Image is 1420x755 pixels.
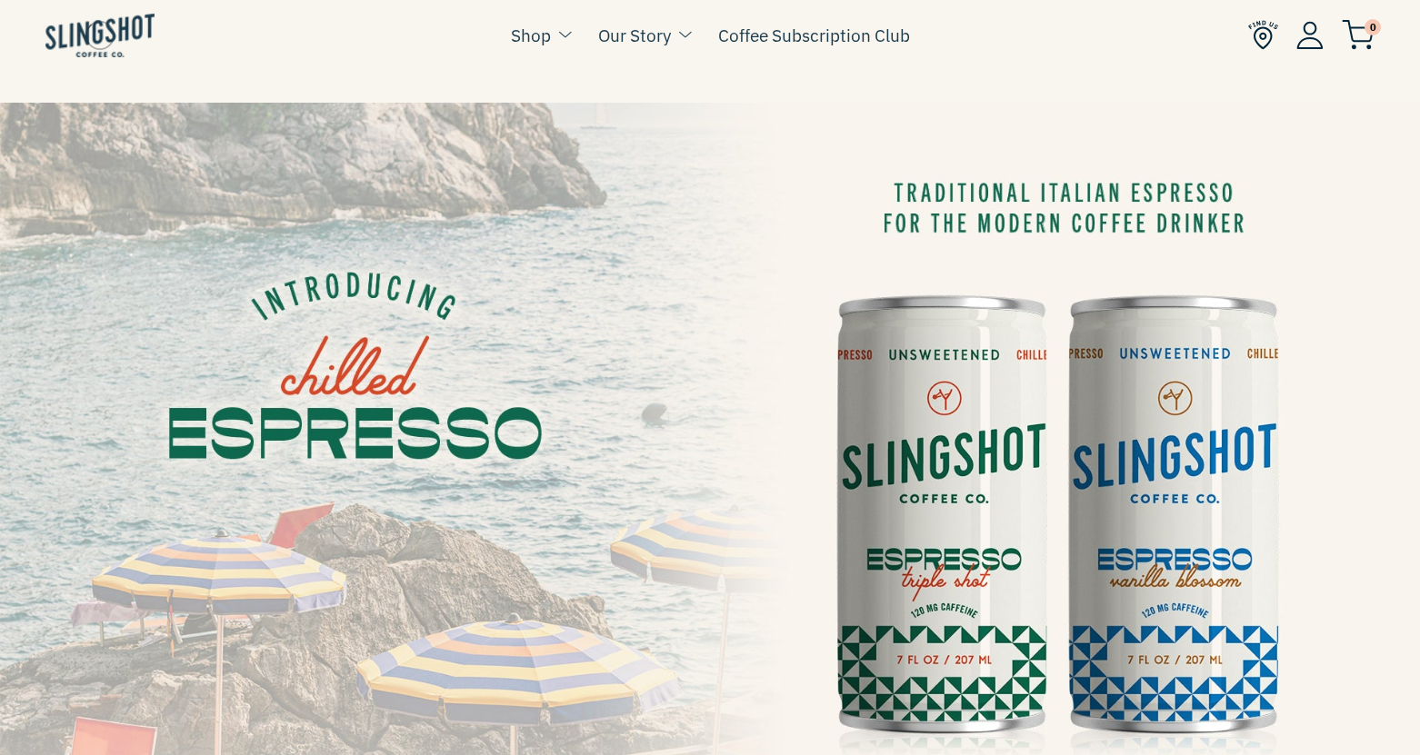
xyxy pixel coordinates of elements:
a: 0 [1342,24,1375,45]
img: Account [1296,21,1324,49]
a: Coffee Subscription Club [718,22,910,49]
a: Shop [511,22,551,49]
img: Find Us [1248,20,1278,50]
span: 0 [1365,19,1381,35]
img: cart [1342,20,1375,50]
a: Our Story [598,22,671,49]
